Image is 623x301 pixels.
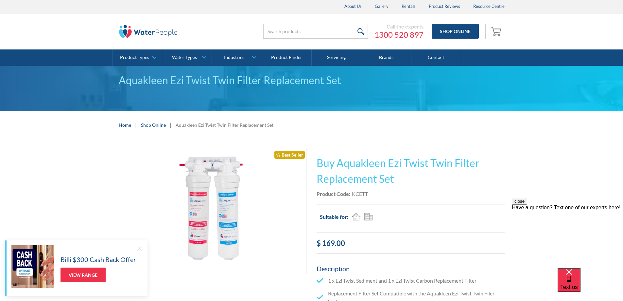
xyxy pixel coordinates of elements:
img: shopping cart [491,26,503,36]
a: Product Types [112,49,162,66]
strong: Product Code: [317,191,350,197]
a: Product Finder [262,49,312,66]
a: Shop Online [432,24,479,39]
iframe: podium webchat widget bubble [558,268,623,301]
h1: Buy Aquakleen Ezi Twist Twin Filter Replacement Set [317,155,505,187]
h5: Description [317,264,505,273]
h5: Billi $300 Cash Back Offer [61,254,136,264]
div: Best Seller [274,151,305,159]
input: Search products [263,24,368,39]
div: | [169,121,172,129]
h2: Suitable for: [320,213,348,221]
iframe: podium webchat widget prompt [512,198,623,276]
div: Aquakleen Ezi Twist Twin Filter Replacement Set [176,122,273,128]
div: Product Types [120,55,149,60]
a: Industries [212,49,261,66]
div: KCETT [352,190,368,198]
div: Call the experts [374,23,424,30]
a: Contact [411,49,461,66]
li: 1 x Ezi Twist Sediment and 1 x Ezi Twist Carbon Replacement Filter [317,277,505,285]
img: Aquakleen Ezi Twist Twin Filter Replacement Set [119,149,306,274]
div: $ 169.00 [317,238,505,249]
div: Water Types [172,55,197,60]
img: Billi $300 Cash Back Offer [11,245,54,288]
a: Water Types [162,49,212,66]
a: Servicing [312,49,361,66]
a: open lightbox [119,149,307,274]
a: View Range [61,268,106,282]
a: 1300 520 897 [374,30,424,40]
div: Industries [224,55,244,60]
img: The Water People [119,25,178,38]
a: Brands [361,49,411,66]
div: Aquakleen Ezi Twist Twin Filter Replacement Set [119,72,505,88]
a: Home [119,122,131,128]
div: | [134,121,138,129]
a: Open empty cart [489,24,505,39]
a: Shop Online [141,122,166,128]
